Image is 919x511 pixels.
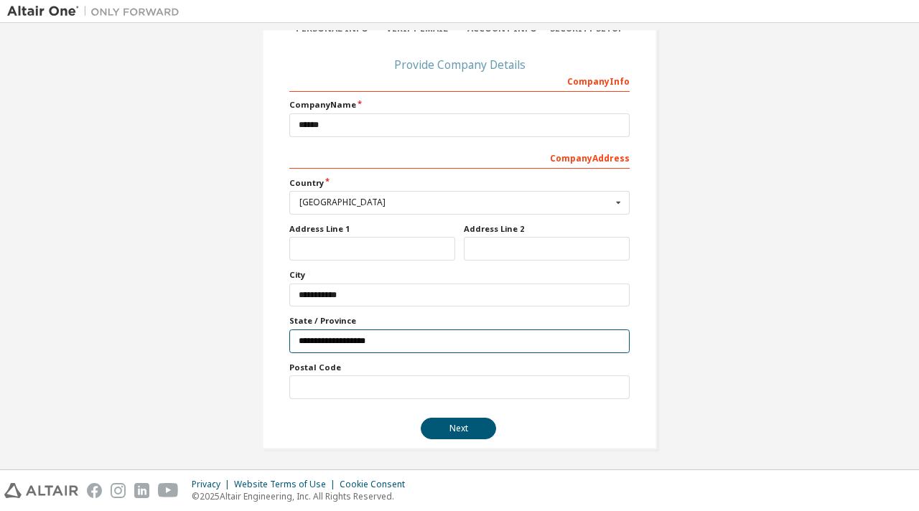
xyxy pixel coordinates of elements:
[289,146,630,169] div: Company Address
[289,362,630,373] label: Postal Code
[421,418,496,439] button: Next
[134,483,149,498] img: linkedin.svg
[289,223,455,235] label: Address Line 1
[299,198,612,207] div: [GEOGRAPHIC_DATA]
[4,483,78,498] img: altair_logo.svg
[289,315,630,327] label: State / Province
[289,177,630,189] label: Country
[234,479,340,490] div: Website Terms of Use
[192,490,414,502] p: © 2025 Altair Engineering, Inc. All Rights Reserved.
[158,483,179,498] img: youtube.svg
[464,223,630,235] label: Address Line 2
[7,4,187,19] img: Altair One
[87,483,102,498] img: facebook.svg
[289,69,630,92] div: Company Info
[192,479,234,490] div: Privacy
[289,269,630,281] label: City
[340,479,414,490] div: Cookie Consent
[111,483,126,498] img: instagram.svg
[289,60,630,69] div: Provide Company Details
[289,99,630,111] label: Company Name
